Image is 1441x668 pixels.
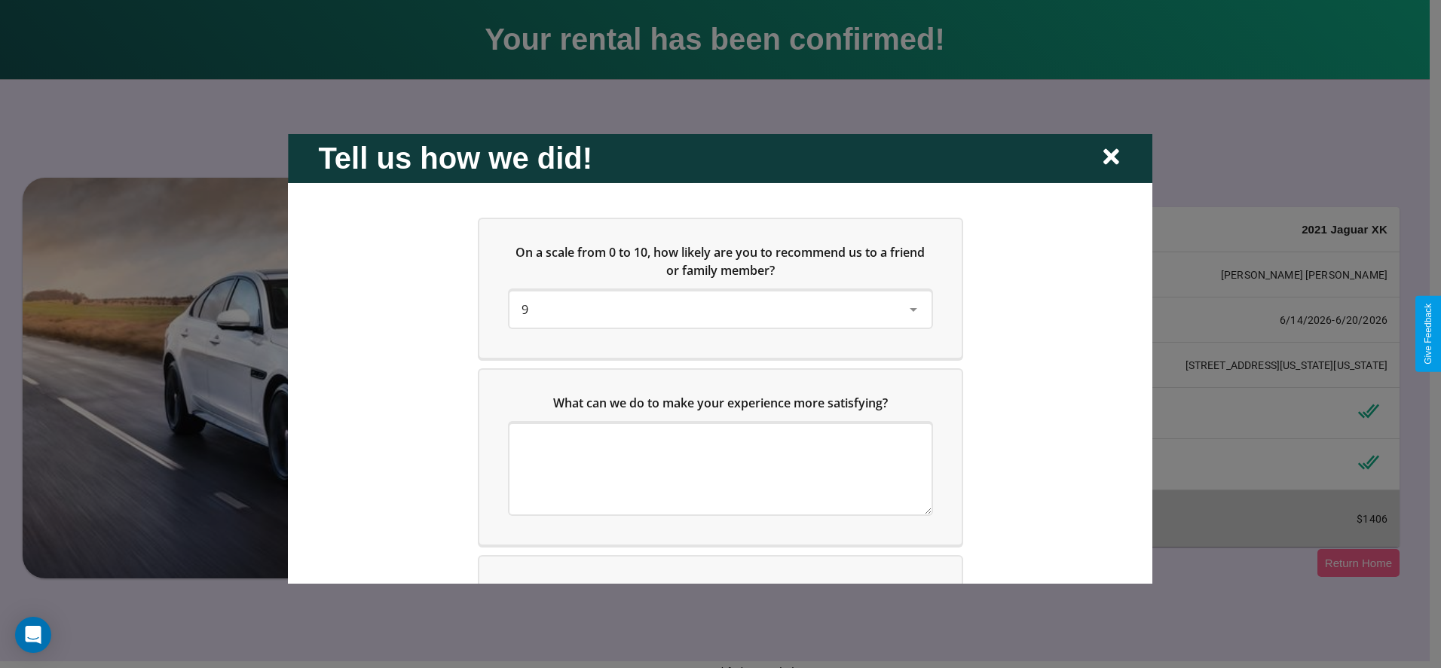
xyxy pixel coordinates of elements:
span: On a scale from 0 to 10, how likely are you to recommend us to a friend or family member? [516,243,929,278]
div: On a scale from 0 to 10, how likely are you to recommend us to a friend or family member? [479,218,962,357]
h2: Tell us how we did! [318,141,592,175]
span: What can we do to make your experience more satisfying? [553,394,888,410]
span: 9 [522,300,528,317]
div: Open Intercom Messenger [15,617,51,653]
div: Give Feedback [1423,303,1433,365]
div: On a scale from 0 to 10, how likely are you to recommend us to a friend or family member? [509,291,932,327]
span: Which of the following features do you value the most in a vehicle? [525,581,907,597]
h5: On a scale from 0 to 10, how likely are you to recommend us to a friend or family member? [509,242,932,279]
